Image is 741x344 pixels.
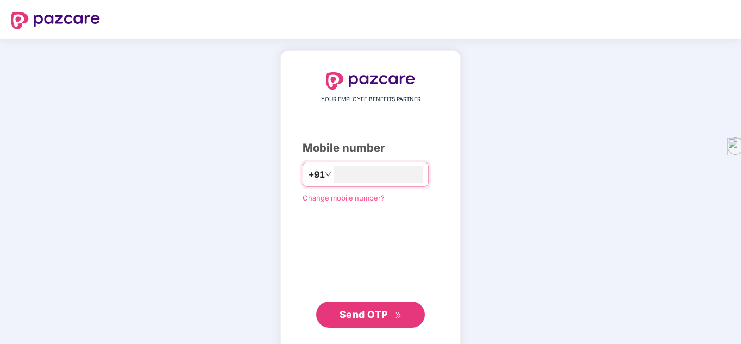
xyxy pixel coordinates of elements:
span: down [325,171,331,178]
span: double-right [395,312,402,319]
span: +91 [309,168,325,182]
img: logo [11,12,100,29]
span: Send OTP [340,309,388,320]
span: YOUR EMPLOYEE BENEFITS PARTNER [321,95,420,104]
img: logo [326,72,415,90]
button: Send OTPdouble-right [316,302,425,328]
div: Mobile number [303,140,438,157]
a: Change mobile number? [303,193,385,202]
